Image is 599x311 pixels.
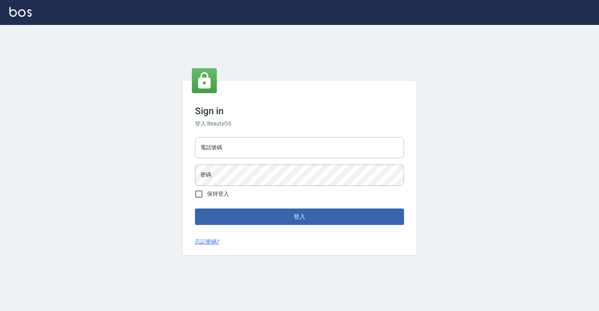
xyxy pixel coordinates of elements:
button: 登入 [195,209,404,225]
img: Logo [9,7,32,17]
span: 保持登入 [207,190,229,198]
h6: 登入 BeautyOS [195,120,404,128]
a: 忘記密碼? [195,238,220,246]
h3: Sign in [195,106,404,117]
